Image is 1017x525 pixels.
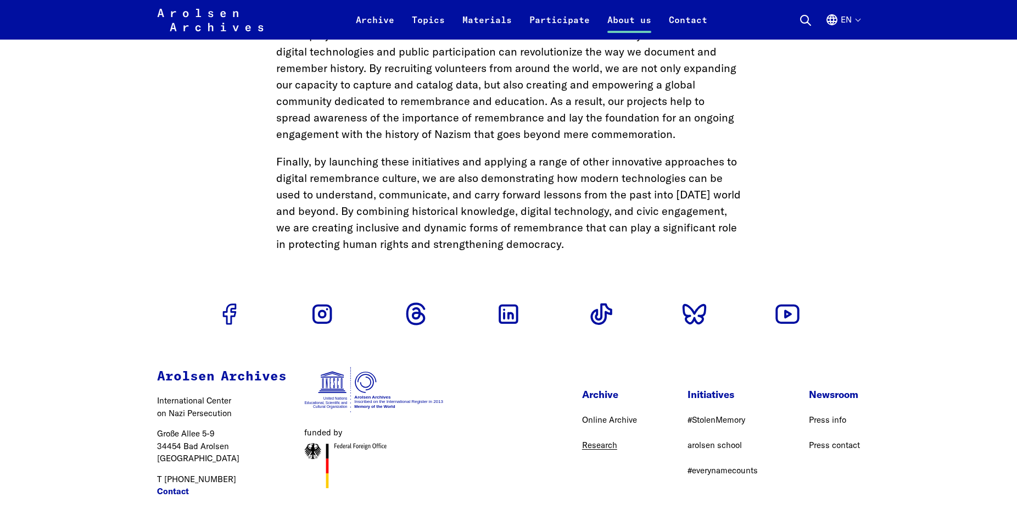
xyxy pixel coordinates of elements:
[599,13,660,40] a: About us
[582,387,860,487] nav: Footer
[305,296,340,331] a: Go to Instagram profile
[454,13,521,40] a: Materials
[770,296,805,331] a: Go to Youtube profile
[825,13,860,40] button: English, language selection
[157,473,287,498] p: T [PHONE_NUMBER]
[582,440,617,450] a: Research
[157,485,189,498] a: Contact
[347,13,403,40] a: Archive
[276,153,741,252] p: Finally, by launching these initiatives and applying a range of other innovative approaches to di...
[582,387,637,402] p: Archive
[304,427,444,439] figcaption: funded by
[584,296,619,331] a: Go to Tiktok profile
[403,13,454,40] a: Topics
[688,465,758,476] a: #everynamecounts
[582,415,637,425] a: Online Archive
[677,296,712,331] a: Go to Bluesky profile
[157,370,287,383] strong: Arolsen Archives
[157,428,287,465] p: Große Allee 5-9 34454 Bad Arolsen [GEOGRAPHIC_DATA]
[688,415,745,425] a: #StolenMemory
[809,415,846,425] a: Press info
[276,27,741,142] p: These projects make an invaluable contribution to our archival work. They demonstrate how digital...
[347,7,716,33] nav: Primary
[660,13,716,40] a: Contact
[809,387,860,402] p: Newsroom
[212,296,247,331] a: Go to Facebook profile
[688,387,758,402] p: Initiatives
[157,395,287,419] p: International Center on Nazi Persecution
[521,13,599,40] a: Participate
[398,296,433,331] a: Go to Threads profile
[809,440,860,450] a: Press contact
[688,440,742,450] a: arolsen school
[491,296,526,331] a: Go to Linkedin profile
